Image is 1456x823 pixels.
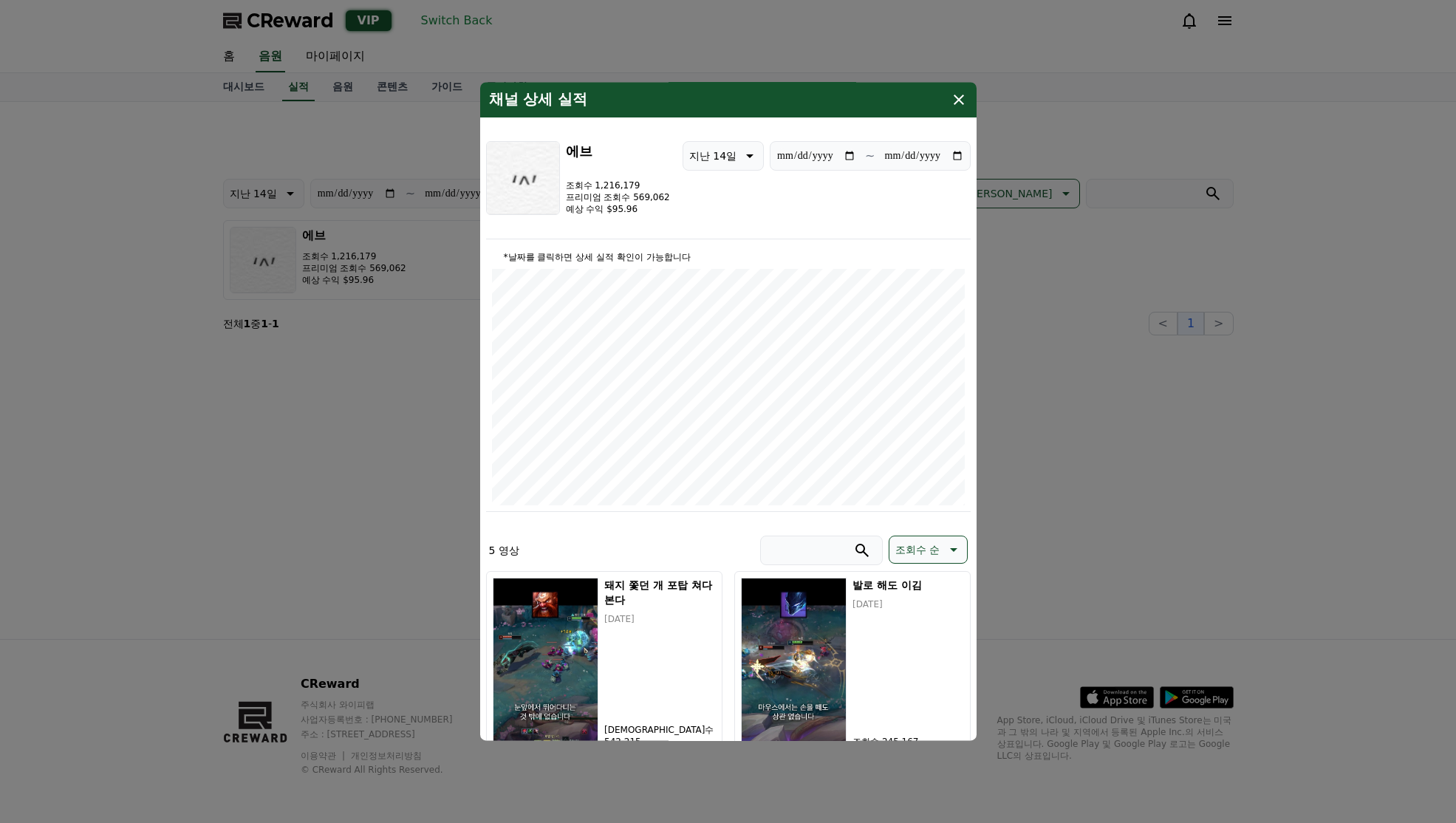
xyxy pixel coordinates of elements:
p: 5 영상 [489,543,519,558]
p: [DATE] [852,598,963,610]
img: 발로 해도 이김 [741,578,847,771]
p: 프리미엄 조회수 569,062 [566,191,670,203]
button: 돼지 쫓던 개 포탑 쳐다본다 돼지 쫓던 개 포탑 쳐다본다 [DATE] [DEMOGRAPHIC_DATA]수 542,215 프리미엄 조회수 269,460 예상 수익 $47.35 [486,571,722,778]
div: modal [480,82,977,740]
p: 조회수 1,216,179 [566,180,670,191]
p: 지난 14일 [689,146,736,166]
h5: 발로 해도 이김 [852,578,963,593]
img: 에브 [486,141,560,215]
p: 예상 수익 $95.96 [566,203,670,215]
button: 지난 14일 [683,141,764,171]
p: [DEMOGRAPHIC_DATA]수 542,215 [604,724,715,748]
img: 돼지 쫓던 개 포탑 쳐다본다 [493,578,599,771]
button: 조회수 순 [889,536,967,564]
h5: 돼지 쫓던 개 포탑 쳐다본다 [604,578,715,607]
p: 조회수 245,167 [852,736,963,748]
p: 조회수 순 [895,539,940,560]
p: ~ [865,147,875,165]
p: [DATE] [604,613,715,625]
h3: 에브 [566,141,670,162]
p: *날짜를 클릭하면 상세 실적 확인이 가능합니다 [492,251,965,263]
button: 발로 해도 이김 발로 해도 이김 [DATE] 조회수 245,167 프리미엄 조회수 107,471 예상 수익 $17.41 [734,571,971,778]
h4: 채널 상세 실적 [489,91,588,109]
